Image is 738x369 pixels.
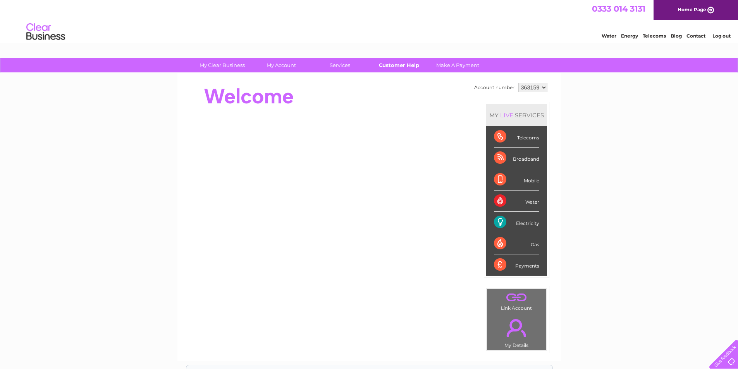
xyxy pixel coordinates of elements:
a: . [489,314,544,342]
a: 0333 014 3131 [592,4,645,14]
div: Gas [494,233,539,254]
a: Water [602,33,616,39]
div: Payments [494,254,539,275]
div: Electricity [494,212,539,233]
a: Services [308,58,372,72]
div: Mobile [494,169,539,191]
td: My Details [487,312,547,350]
a: Contact [686,33,705,39]
a: Make A Payment [426,58,490,72]
a: Customer Help [367,58,431,72]
a: Telecoms [643,33,666,39]
div: MY SERVICES [486,104,547,126]
div: Clear Business is a trading name of Verastar Limited (registered in [GEOGRAPHIC_DATA] No. 3667643... [186,4,552,38]
a: . [489,291,544,304]
a: My Account [249,58,313,72]
div: Water [494,191,539,212]
a: Blog [671,33,682,39]
a: Energy [621,33,638,39]
td: Account number [472,81,516,94]
div: Telecoms [494,126,539,148]
a: Log out [712,33,731,39]
td: Link Account [487,288,547,313]
div: Broadband [494,148,539,169]
a: My Clear Business [190,58,254,72]
img: logo.png [26,20,65,44]
div: LIVE [499,112,515,119]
